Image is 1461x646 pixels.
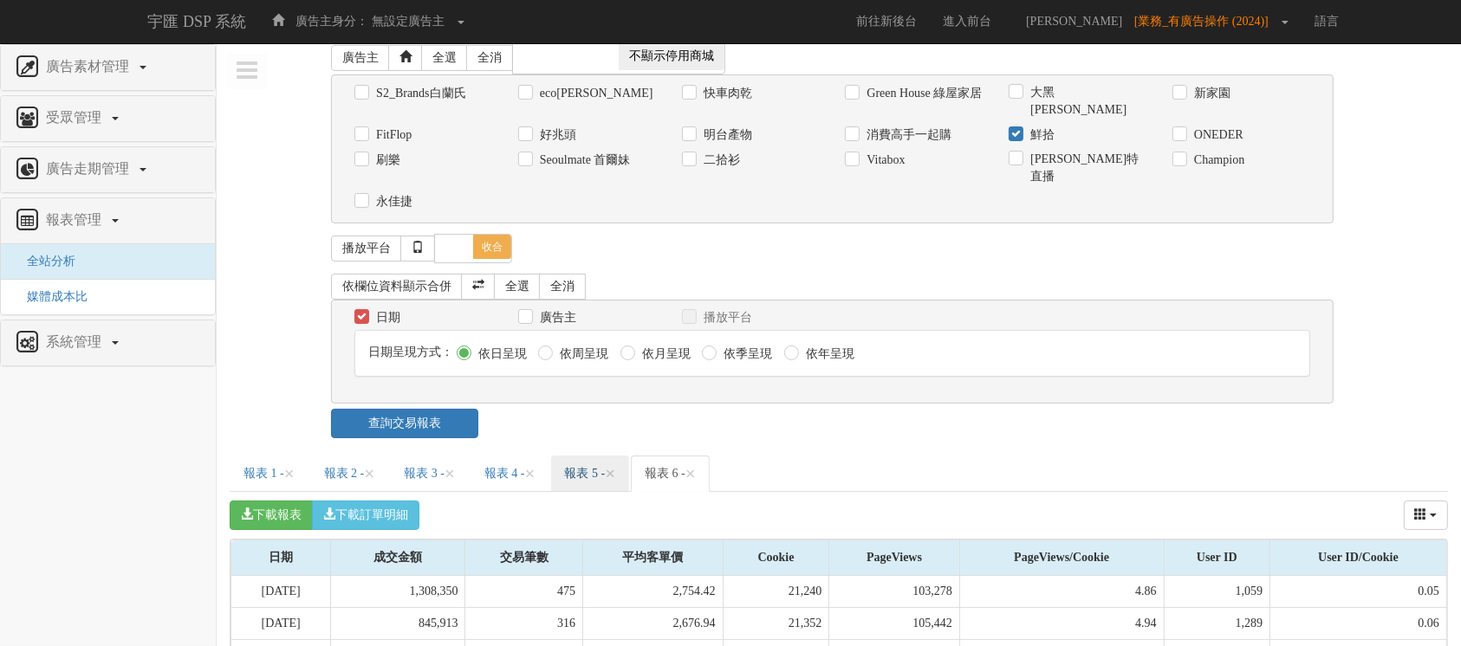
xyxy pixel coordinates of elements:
[699,309,752,326] label: 播放平台
[1134,15,1277,28] span: [業務_有廣告操作 (2024)]
[312,501,419,530] button: 下載訂單明細
[960,540,1164,575] div: PageViews/Cookie
[231,576,331,608] td: [DATE]
[862,126,951,144] label: 消費高手一起購
[364,465,374,483] button: Close
[1190,152,1244,169] label: Champion
[310,455,389,492] a: 報表 2 -
[583,576,724,608] td: 2,754.42
[605,463,615,484] span: ×
[372,126,412,144] label: FitFlop
[551,455,630,492] a: 報表 5 -
[14,255,75,268] a: 全站分析
[536,85,653,102] label: eco[PERSON_NAME]
[555,346,608,363] label: 依周呈現
[471,455,549,492] a: 報表 4 -
[1190,85,1230,102] label: 新家園
[372,309,400,326] label: 日期
[14,329,202,357] a: 系統管理
[42,334,110,349] span: 系統管理
[1026,126,1055,144] label: 鮮拾
[230,455,308,492] a: 報表 1 -
[372,152,400,169] label: 刷樂
[368,346,453,359] span: 日期呈現方式：
[1270,608,1447,640] td: 0.06
[1270,576,1447,608] td: 0.05
[1164,576,1270,608] td: 1,059
[331,409,478,438] a: 查詢交易報表
[465,540,582,575] div: 交易筆數
[284,463,295,484] span: ×
[619,42,724,70] span: 不顯示停用商城
[14,290,88,303] a: 媒體成本比
[1165,540,1270,575] div: User ID
[525,465,536,483] button: Close
[959,576,1164,608] td: 4.86
[699,152,740,169] label: 二拾衫
[605,465,615,483] button: Close
[372,85,465,102] label: S2_Brands白蘭氏
[631,455,710,492] a: 報表 6 -
[724,540,829,575] div: Cookie
[466,45,513,71] a: 全消
[959,608,1164,640] td: 4.94
[331,576,465,608] td: 1,308,350
[473,235,511,259] span: 收合
[1270,540,1446,575] div: User ID/Cookie
[390,455,469,492] a: 報表 3 -
[231,540,330,575] div: 日期
[372,15,445,28] span: 無設定廣告主
[231,608,331,640] td: [DATE]
[536,152,631,169] label: Seoulmate 首爾妹
[1404,501,1449,530] div: Columns
[14,54,202,81] a: 廣告素材管理
[230,501,313,530] button: 下載報表
[1404,501,1449,530] button: columns
[1026,151,1146,185] label: [PERSON_NAME]特直播
[1164,608,1270,640] td: 1,289
[862,152,905,169] label: Vitabox
[583,608,724,640] td: 2,676.94
[536,309,576,326] label: 廣告主
[539,274,586,300] a: 全消
[699,85,752,102] label: 快車肉乾
[421,45,468,71] a: 全選
[445,465,455,483] button: Close
[14,105,202,132] a: 受眾管理
[445,463,455,484] span: ×
[829,540,959,575] div: PageViews
[42,59,138,74] span: 廣告素材管理
[474,346,527,363] label: 依日呈現
[364,463,374,484] span: ×
[723,576,829,608] td: 21,240
[42,110,110,125] span: 受眾管理
[331,540,464,575] div: 成交金額
[465,608,583,640] td: 316
[525,463,536,484] span: ×
[685,463,696,484] span: ×
[42,212,110,227] span: 報表管理
[802,346,854,363] label: 依年呈現
[42,161,138,176] span: 廣告走期管理
[331,608,465,640] td: 845,913
[1026,84,1146,119] label: 大黑[PERSON_NAME]
[583,540,723,575] div: 平均客單價
[719,346,772,363] label: 依季呈現
[284,465,295,483] button: Close
[638,346,691,363] label: 依月呈現
[862,85,982,102] label: Green House 綠屋家居
[494,274,541,300] a: 全選
[14,207,202,235] a: 報表管理
[1190,126,1243,144] label: ONEDER
[829,576,960,608] td: 103,278
[699,126,752,144] label: 明台產物
[723,608,829,640] td: 21,352
[465,576,583,608] td: 475
[372,193,412,210] label: 永佳捷
[295,15,368,28] span: 廣告主身分：
[685,465,696,483] button: Close
[1017,15,1131,28] span: [PERSON_NAME]
[829,608,960,640] td: 105,442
